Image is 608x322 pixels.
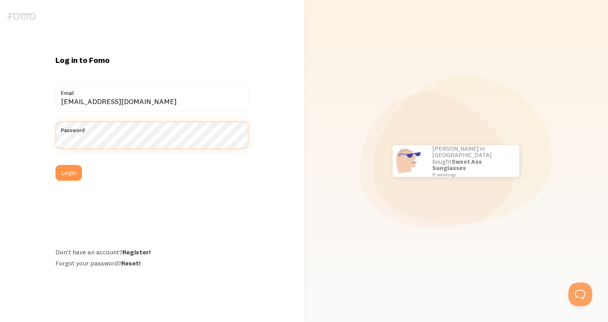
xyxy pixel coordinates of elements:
a: Register! [122,248,150,256]
div: Forgot your password? [55,259,249,267]
img: fomo-logo-gray-b99e0e8ada9f9040e2984d0d95b3b12da0074ffd48d1e5cb62ac37fc77b0b268.svg [7,13,36,20]
button: Login [55,165,82,181]
iframe: Help Scout Beacon - Open [568,282,592,306]
div: Don't have an account? [55,248,249,256]
a: Reset! [121,259,141,267]
label: Email [55,84,249,98]
h1: Log in to Fomo [55,55,249,65]
label: Password [55,121,249,135]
